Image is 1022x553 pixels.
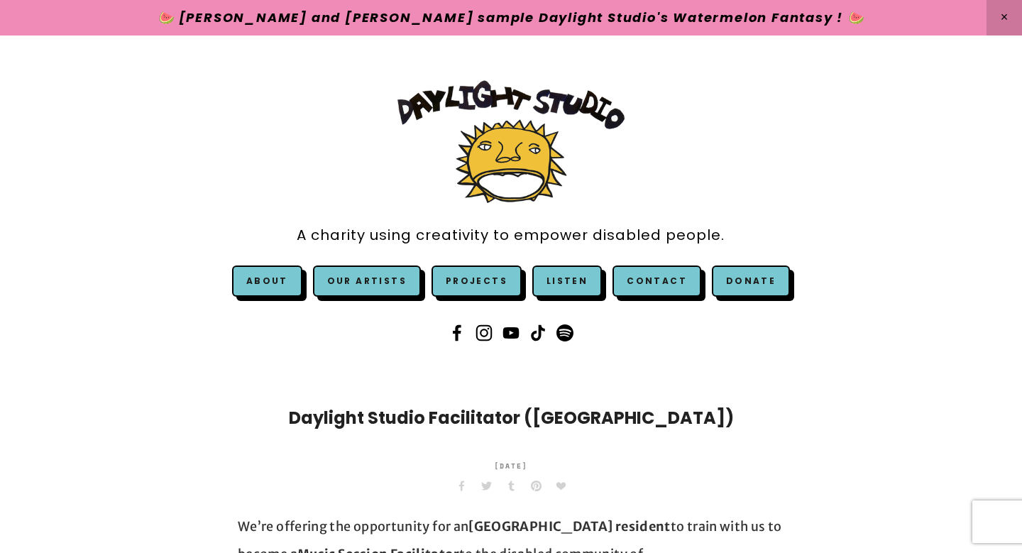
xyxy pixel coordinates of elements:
strong: [GEOGRAPHIC_DATA] resident [468,518,670,535]
a: Listen [546,275,588,287]
a: A charity using creativity to empower disabled people. [297,219,725,251]
time: [DATE] [494,452,528,481]
a: Donate [712,265,790,297]
a: Our Artists [313,265,421,297]
a: Projects [432,265,522,297]
a: About [246,275,288,287]
img: Daylight Studio [397,80,625,203]
h1: Daylight Studio Facilitator ([GEOGRAPHIC_DATA]) [238,405,784,431]
a: Contact [612,265,701,297]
